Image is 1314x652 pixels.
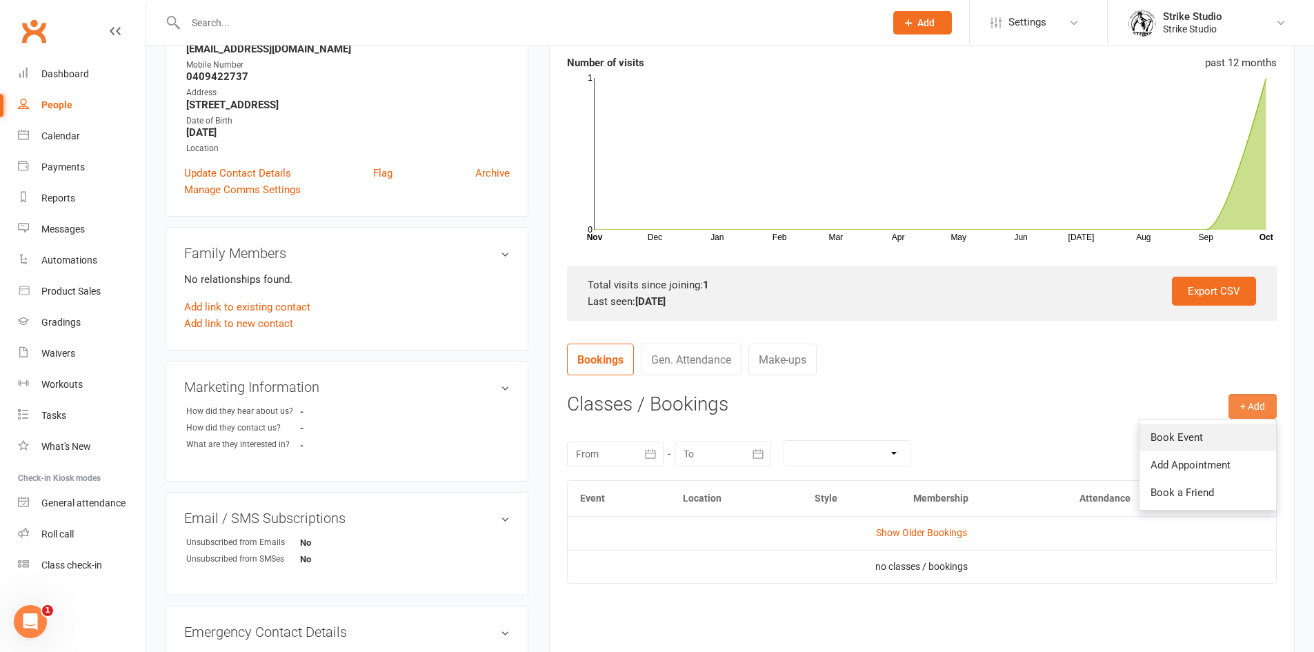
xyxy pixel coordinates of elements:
div: Messages [41,224,85,235]
div: Product Sales [41,286,101,297]
div: Automations [41,255,97,266]
a: Book Event [1139,424,1276,451]
div: Class check-in [41,560,102,571]
td: no classes / bookings [568,550,1276,583]
iframe: Intercom live chat [14,605,47,638]
input: Search... [181,13,875,32]
div: Strike Studio [1163,23,1222,35]
div: Address [186,86,510,99]
a: Archive [475,165,510,181]
h3: Family Members [184,246,510,261]
strong: - [300,440,379,451]
div: Reports [41,192,75,204]
a: Manage Comms Settings [184,181,301,198]
span: Add [917,17,935,28]
div: past 12 months [1205,55,1277,71]
th: Style [802,481,901,516]
div: Calendar [41,130,80,141]
a: General attendance kiosk mode [18,488,146,519]
a: Dashboard [18,59,146,90]
strong: - [300,406,379,417]
a: Update Contact Details [184,165,291,181]
div: Mobile Number [186,59,510,72]
a: Clubworx [17,14,51,48]
a: Show Older Bookings [876,527,967,538]
a: Roll call [18,519,146,550]
div: What's New [41,441,91,452]
div: People [41,99,72,110]
div: General attendance [41,497,126,508]
a: Tasks [18,400,146,431]
div: Unsubscribed from SMSes [186,553,300,566]
div: Strike Studio [1163,10,1222,23]
a: Export CSV [1172,277,1256,306]
a: People [18,90,146,121]
span: Settings [1008,7,1046,38]
a: Payments [18,152,146,183]
p: No relationships found. [184,271,510,288]
a: Add link to existing contact [184,299,310,315]
div: Date of Birth [186,115,510,128]
strong: Number of visits [567,57,644,69]
button: + Add [1228,394,1277,419]
strong: 1 [703,279,709,291]
div: What are they interested in? [186,438,300,451]
div: Tasks [41,410,66,421]
img: thumb_image1723780799.png [1128,9,1156,37]
div: Workouts [41,379,83,390]
a: Book a Friend [1139,479,1276,506]
a: Gradings [18,307,146,338]
strong: [DATE] [186,126,510,139]
div: Waivers [41,348,75,359]
a: Add Appointment [1139,451,1276,479]
div: Last seen: [588,293,1256,310]
button: Add [893,11,952,34]
div: Gradings [41,317,81,328]
h3: Classes / Bookings [567,394,1277,415]
strong: No [300,537,379,548]
th: Event [568,481,670,516]
th: Membership [901,481,1067,516]
th: Location [670,481,802,516]
a: Automations [18,245,146,276]
strong: 0409422737 [186,70,510,83]
h3: Marketing Information [184,379,510,395]
strong: [EMAIL_ADDRESS][DOMAIN_NAME] [186,43,510,55]
a: Product Sales [18,276,146,307]
div: How did they hear about us? [186,405,300,418]
th: Attendance [1067,481,1224,516]
span: 1 [42,605,53,616]
a: Flag [373,165,392,181]
div: Payments [41,161,85,172]
a: Add link to new contact [184,315,293,332]
strong: [STREET_ADDRESS] [186,99,510,111]
strong: - [300,423,379,433]
a: Bookings [567,344,634,375]
div: Total visits since joining: [588,277,1256,293]
a: Reports [18,183,146,214]
div: Location [186,142,510,155]
a: What's New [18,431,146,462]
a: Calendar [18,121,146,152]
a: Messages [18,214,146,245]
strong: No [300,554,379,564]
a: Gen. Attendance [641,344,741,375]
h3: Email / SMS Subscriptions [184,511,510,526]
div: Roll call [41,528,74,540]
div: Dashboard [41,68,89,79]
div: How did they contact us? [186,422,300,435]
a: Waivers [18,338,146,369]
strong: [DATE] [635,295,666,308]
h3: Emergency Contact Details [184,624,510,640]
a: Make-ups [748,344,817,375]
div: Unsubscribed from Emails [186,536,300,549]
a: Workouts [18,369,146,400]
a: Class kiosk mode [18,550,146,581]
